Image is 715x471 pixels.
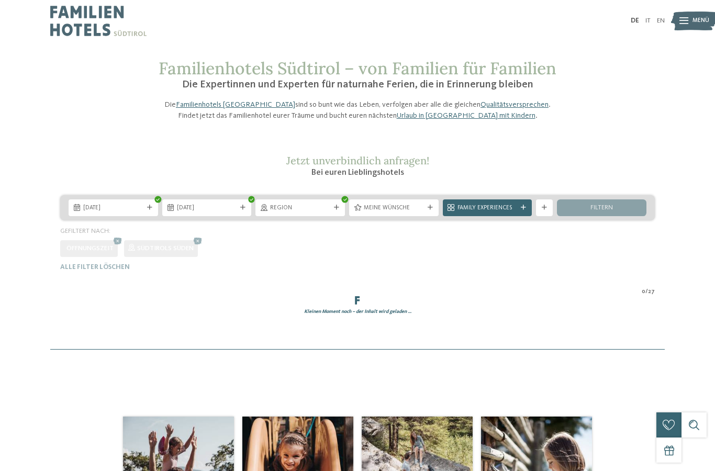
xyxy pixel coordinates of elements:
[457,204,518,212] span: Family Experiences
[364,204,424,212] span: Meine Wünsche
[159,99,556,120] p: Die sind so bunt wie das Leben, verfolgen aber alle die gleichen . Findet jetzt das Familienhotel...
[286,154,429,167] span: Jetzt unverbindlich anfragen!
[397,112,535,119] a: Urlaub in [GEOGRAPHIC_DATA] mit Kindern
[481,101,549,108] a: Qualitätsversprechen
[648,288,655,296] span: 27
[159,58,556,79] span: Familienhotels Südtirol – von Familien für Familien
[311,169,404,177] span: Bei euren Lieblingshotels
[56,308,659,315] div: Kleinen Moment noch – der Inhalt wird geladen …
[657,17,665,24] a: EN
[642,288,645,296] span: 0
[645,17,651,24] a: IT
[692,17,709,25] span: Menü
[176,101,295,108] a: Familienhotels [GEOGRAPHIC_DATA]
[177,204,237,212] span: [DATE]
[631,17,639,24] a: DE
[83,204,143,212] span: [DATE]
[270,204,330,212] span: Region
[645,288,648,296] span: /
[182,80,533,90] span: Die Expertinnen und Experten für naturnahe Ferien, die in Erinnerung bleiben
